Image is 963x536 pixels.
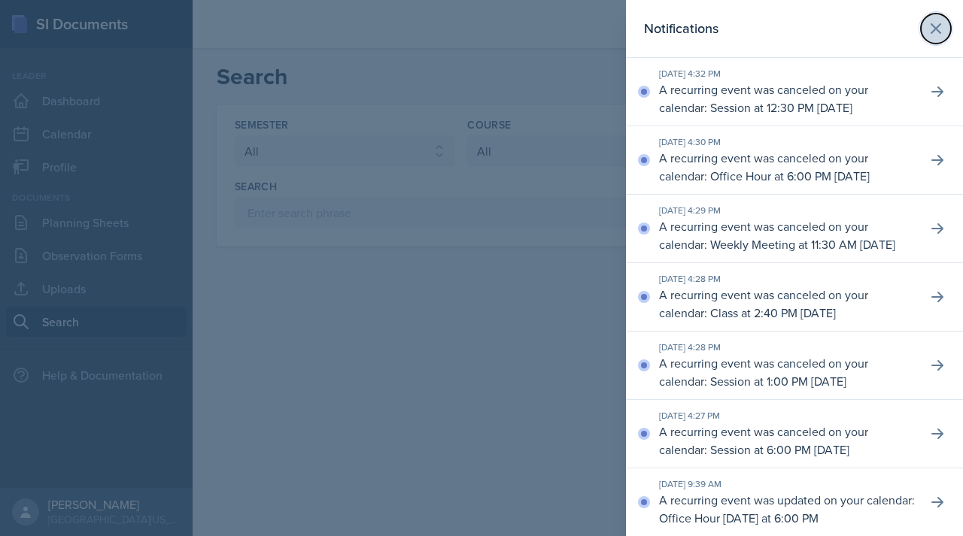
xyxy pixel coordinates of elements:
[659,422,915,459] p: A recurring event was canceled on your calendar: Session at 6:00 PM [DATE]
[659,204,915,217] div: [DATE] 4:29 PM
[659,491,915,527] p: A recurring event was updated on your calendar: Office Hour [DATE] at 6:00 PM
[659,67,915,80] div: [DATE] 4:32 PM
[659,135,915,149] div: [DATE] 4:30 PM
[659,217,915,253] p: A recurring event was canceled on your calendar: Weekly Meeting at 11:30 AM [DATE]
[644,18,718,39] h2: Notifications
[659,409,915,422] div: [DATE] 4:27 PM
[659,341,915,354] div: [DATE] 4:28 PM
[659,272,915,286] div: [DATE] 4:28 PM
[659,80,915,117] p: A recurring event was canceled on your calendar: Session at 12:30 PM [DATE]
[659,354,915,390] p: A recurring event was canceled on your calendar: Session at 1:00 PM [DATE]
[659,149,915,185] p: A recurring event was canceled on your calendar: Office Hour at 6:00 PM [DATE]
[659,477,915,491] div: [DATE] 9:39 AM
[659,286,915,322] p: A recurring event was canceled on your calendar: Class at 2:40 PM [DATE]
